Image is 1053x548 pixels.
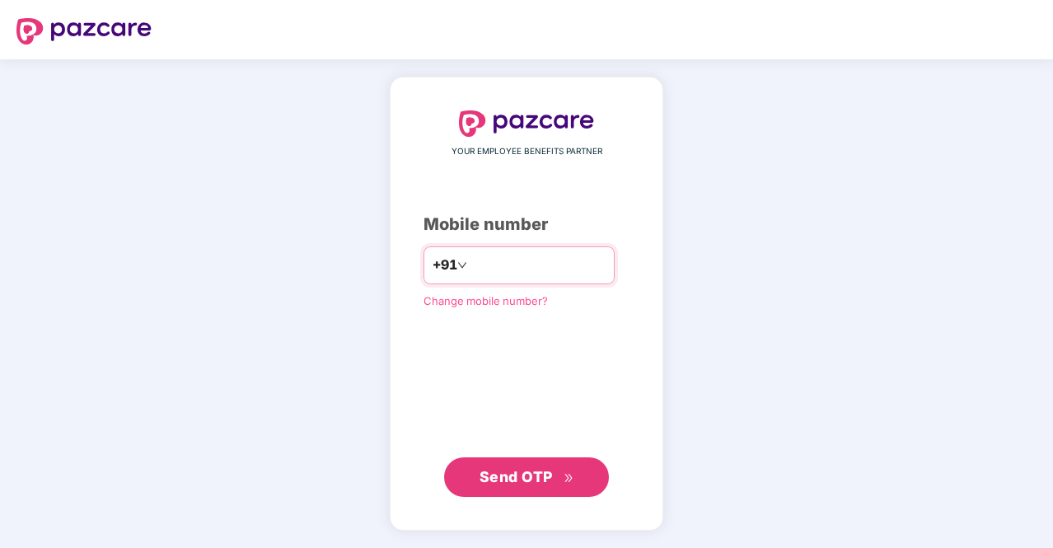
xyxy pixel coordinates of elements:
span: +91 [433,255,457,275]
span: down [457,260,467,270]
span: Send OTP [480,468,553,485]
img: logo [459,110,594,137]
a: Change mobile number? [424,294,548,307]
button: Send OTPdouble-right [444,457,609,497]
div: Mobile number [424,212,629,237]
span: YOUR EMPLOYEE BENEFITS PARTNER [452,145,602,158]
img: logo [16,18,152,44]
span: double-right [564,473,574,484]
